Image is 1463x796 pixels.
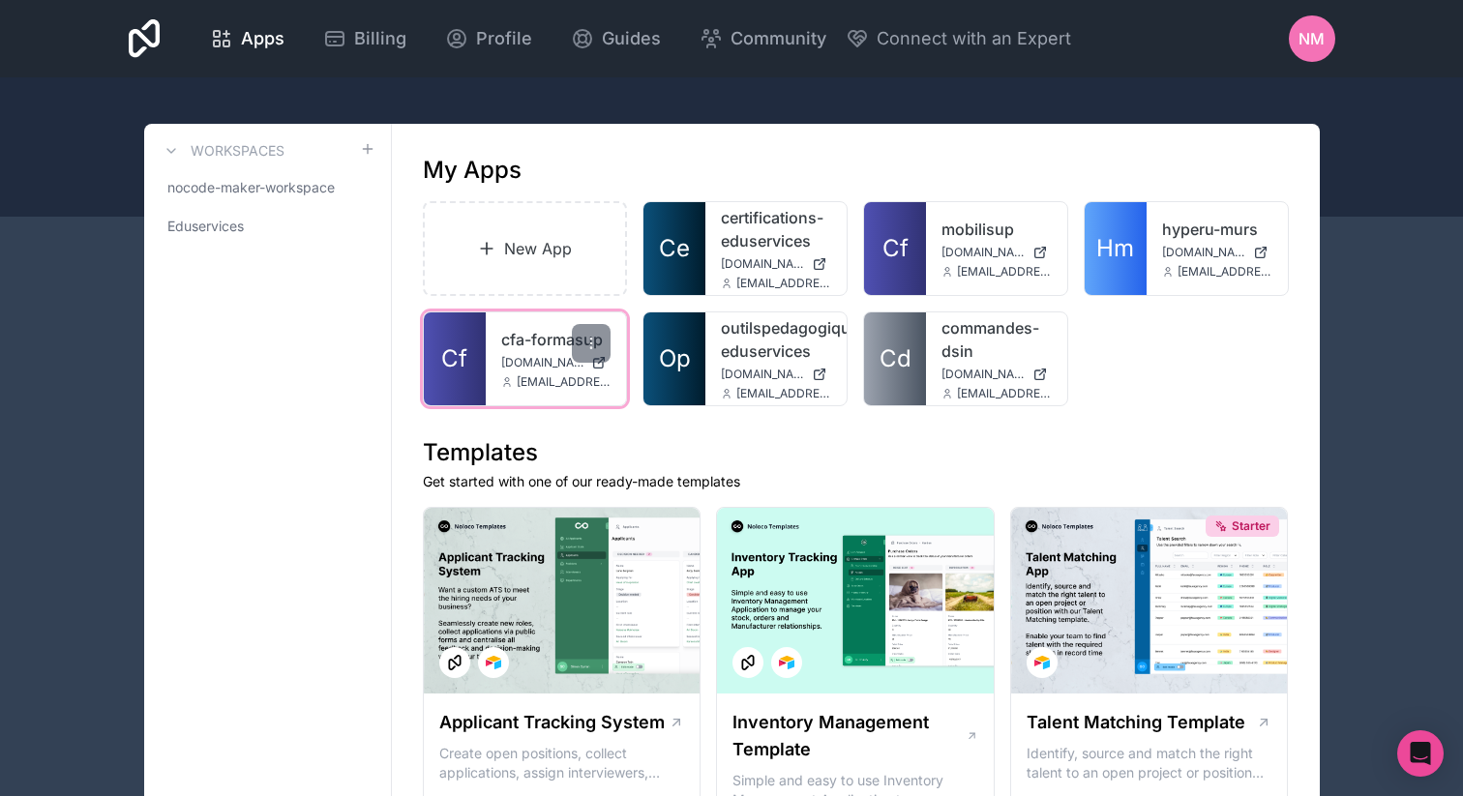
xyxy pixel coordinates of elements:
span: Hm [1096,233,1134,264]
a: outilspedagogiques-eduservices [721,316,831,363]
h1: Inventory Management Template [732,709,965,763]
a: Community [684,17,842,60]
a: hyperu-murs [1162,218,1272,241]
span: [DOMAIN_NAME] [941,245,1025,260]
span: [EMAIL_ADDRESS][DOMAIN_NAME] [517,374,612,390]
a: Op [643,312,705,405]
span: Cf [882,233,909,264]
span: Op [659,343,691,374]
a: [DOMAIN_NAME] [501,355,612,370]
h3: Workspaces [191,141,284,161]
a: [DOMAIN_NAME] [941,245,1052,260]
span: NM [1299,27,1325,50]
a: Ce [643,202,705,295]
a: Eduservices [160,209,375,244]
a: mobilisup [941,218,1052,241]
a: certifications-eduservices [721,206,831,252]
p: Create open positions, collect applications, assign interviewers, centralise candidate feedback a... [439,744,685,782]
a: [DOMAIN_NAME] [721,256,831,272]
a: [DOMAIN_NAME] [721,367,831,382]
a: nocode-maker-workspace [160,170,375,205]
img: Airtable Logo [486,655,501,670]
span: Connect with an Expert [877,25,1071,52]
span: nocode-maker-workspace [167,178,335,197]
span: Eduservices [167,217,244,236]
a: [DOMAIN_NAME] [941,367,1052,382]
a: Hm [1085,202,1147,295]
a: commandes-dsin [941,316,1052,363]
span: [DOMAIN_NAME] [721,256,804,272]
a: Cd [864,312,926,405]
p: Get started with one of our ready-made templates [423,472,1289,491]
h1: Talent Matching Template [1027,709,1245,736]
a: Cf [424,312,486,405]
span: Community [731,25,826,52]
span: [EMAIL_ADDRESS][DOMAIN_NAME] [736,386,831,401]
p: Identify, source and match the right talent to an open project or position with our Talent Matchi... [1027,744,1272,782]
a: cfa-formasup [501,328,612,351]
span: [EMAIL_ADDRESS][DOMAIN_NAME] [1178,264,1272,280]
div: Open Intercom Messenger [1397,730,1444,777]
a: Profile [430,17,548,60]
span: [EMAIL_ADDRESS][DOMAIN_NAME] [957,386,1052,401]
a: Workspaces [160,139,284,162]
a: [DOMAIN_NAME] [1162,245,1272,260]
span: [DOMAIN_NAME] [941,367,1025,382]
h1: My Apps [423,155,522,186]
span: Profile [476,25,532,52]
a: Cf [864,202,926,295]
span: [DOMAIN_NAME] [721,367,804,382]
button: Connect with an Expert [846,25,1071,52]
span: Starter [1232,518,1270,534]
span: Cf [441,343,467,374]
a: Billing [308,17,422,60]
img: Airtable Logo [1034,655,1050,670]
span: Billing [354,25,406,52]
span: Apps [241,25,284,52]
img: Airtable Logo [779,655,794,670]
span: Guides [602,25,661,52]
h1: Templates [423,437,1289,468]
span: [DOMAIN_NAME] [1162,245,1245,260]
span: Cd [880,343,911,374]
span: [DOMAIN_NAME] [501,355,584,370]
span: Ce [659,233,690,264]
span: [EMAIL_ADDRESS][DOMAIN_NAME] [957,264,1052,280]
a: Guides [555,17,676,60]
a: New App [423,201,628,296]
h1: Applicant Tracking System [439,709,665,736]
span: [EMAIL_ADDRESS][DOMAIN_NAME] [736,276,831,291]
a: Apps [194,17,300,60]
